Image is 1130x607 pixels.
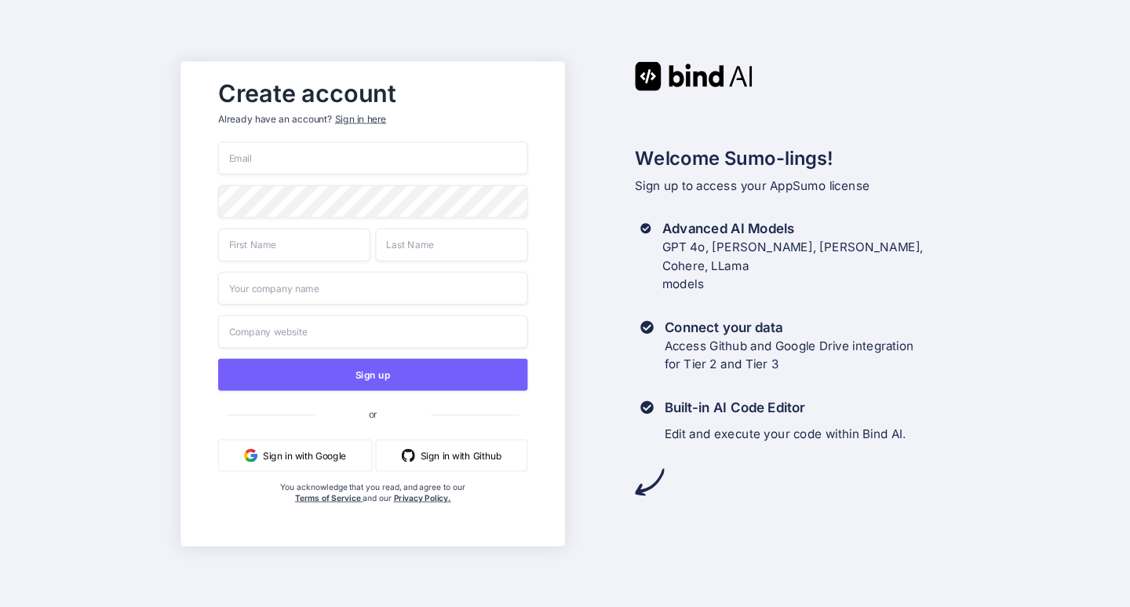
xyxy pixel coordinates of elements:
[295,492,363,503] a: Terms of Service
[665,397,906,416] h3: Built-in AI Code Editor
[376,439,528,471] button: Sign in with Github
[218,439,372,471] button: Sign in with Google
[635,61,753,90] img: Bind AI logo
[635,144,949,172] h2: Welcome Sumo-lings!
[635,176,949,195] p: Sign up to access your AppSumo license
[635,467,664,496] img: arrow
[218,228,370,261] input: First Name
[218,272,527,305] input: Your company name
[665,424,906,443] p: Edit and execute your code within Bind AI.
[662,219,950,238] h3: Advanced AI Models
[218,112,527,126] p: Already have an account?
[335,112,386,126] div: Sign in here
[218,82,527,104] h2: Create account
[665,317,914,336] h3: Connect your data
[394,492,451,503] a: Privacy Policy.
[244,448,257,462] img: google
[218,358,527,390] button: Sign up
[315,397,431,430] span: or
[270,481,476,535] div: You acknowledge that you read, and agree to our and our
[376,228,528,261] input: Last Name
[218,141,527,174] input: Email
[402,448,415,462] img: github
[665,336,914,374] p: Access Github and Google Drive integration for Tier 2 and Tier 3
[218,315,527,348] input: Company website
[662,237,950,293] p: GPT 4o, [PERSON_NAME], [PERSON_NAME], Cohere, LLama models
